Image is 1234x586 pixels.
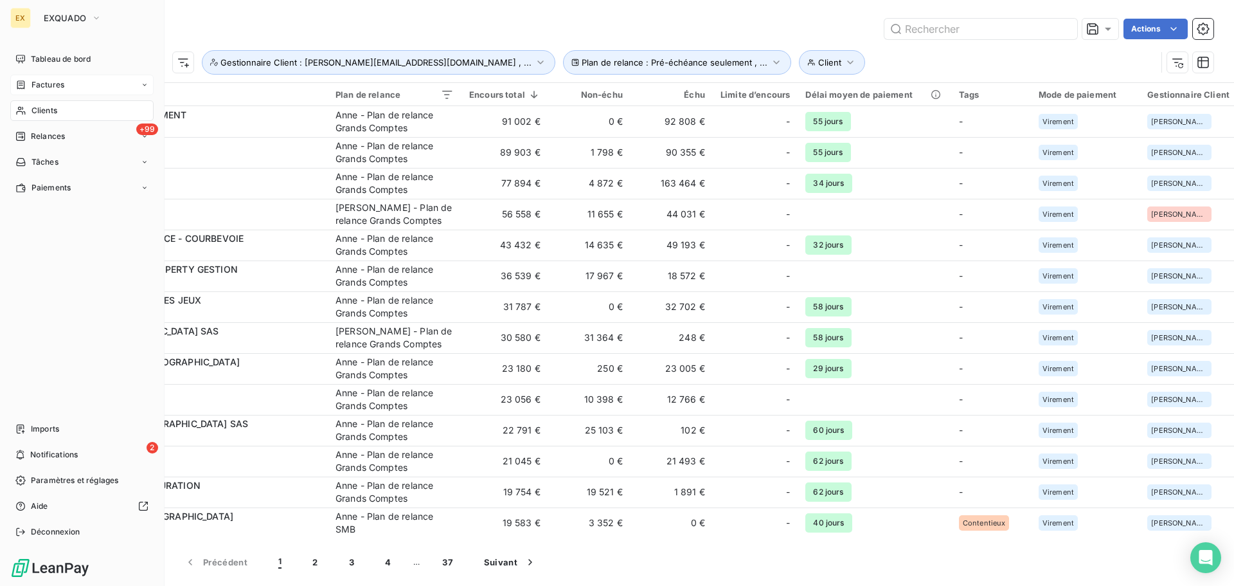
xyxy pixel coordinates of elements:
[335,325,454,351] div: [PERSON_NAME] - Plan de relance Grands Comptes
[630,261,713,291] td: 18 572 €
[461,291,548,322] td: 31 787 €
[630,168,713,199] td: 163 464 €
[959,116,963,127] span: -
[786,517,790,529] span: -
[1151,149,1208,156] span: [PERSON_NAME][EMAIL_ADDRESS][DOMAIN_NAME]
[89,183,320,196] span: 76
[461,353,548,384] td: 23 180 €
[959,178,963,188] span: -
[263,549,297,576] button: 1
[1123,19,1188,39] button: Actions
[548,353,630,384] td: 250 €
[10,8,31,28] div: EX
[548,261,630,291] td: 17 967 €
[1151,241,1208,249] span: [PERSON_NAME][EMAIL_ADDRESS][DOMAIN_NAME]
[461,199,548,230] td: 56 558 €
[1151,426,1208,434] span: [PERSON_NAME][EMAIL_ADDRESS][DOMAIN_NAME]
[1042,488,1074,496] span: Virement
[805,143,850,162] span: 55 jours
[461,384,548,415] td: 23 056 €
[630,446,713,477] td: 21 493 €
[805,112,850,131] span: 55 jours
[630,384,713,415] td: 12 766 €
[1042,519,1074,527] span: Virement
[1151,210,1208,218] span: [PERSON_NAME][EMAIL_ADDRESS][DOMAIN_NAME]
[168,549,263,576] button: Précédent
[335,479,454,505] div: Anne - Plan de relance Grands Comptes
[630,415,713,446] td: 102 €
[548,168,630,199] td: 4 872 €
[548,199,630,230] td: 11 655 €
[799,50,865,75] button: Client
[884,19,1077,39] input: Rechercher
[461,168,548,199] td: 77 894 €
[786,146,790,159] span: -
[548,137,630,168] td: 1 798 €
[10,152,154,172] a: Tâches
[630,137,713,168] td: 90 355 €
[959,239,963,250] span: -
[44,13,86,23] span: EXQUADO
[548,230,630,261] td: 14 635 €
[10,100,154,121] a: Clients
[1151,488,1208,496] span: [PERSON_NAME][EMAIL_ADDRESS][DOMAIN_NAME]
[89,492,320,505] span: 2016
[10,558,90,578] img: Logo LeanPay
[89,276,320,289] span: 8575
[89,233,244,244] span: CBRE GWS FRANCE - COURBEVOIE
[335,89,454,100] div: Plan de relance
[786,362,790,375] span: -
[1042,272,1074,280] span: Virement
[959,332,963,343] span: -
[805,89,943,100] div: Délai moyen de paiement
[335,417,454,443] div: Anne - Plan de relance Grands Comptes
[786,115,790,128] span: -
[1151,118,1208,125] span: [PERSON_NAME][EMAIL_ADDRESS][DOMAIN_NAME]
[335,387,454,412] div: Anne - Plan de relance Grands Comptes
[220,57,532,68] span: Gestionnaire Client : [PERSON_NAME][EMAIL_ADDRESS][DOMAIN_NAME] , ...
[1151,334,1208,342] span: [PERSON_NAME][EMAIL_ADDRESS][DOMAIN_NAME]
[630,230,713,261] td: 49 193 €
[1151,519,1208,527] span: [PERSON_NAME][EMAIL_ADDRESS][DOMAIN_NAME]
[334,549,370,576] button: 3
[548,477,630,508] td: 19 521 €
[89,245,320,258] span: 8471
[786,331,790,344] span: -
[959,89,1023,100] div: Tags
[406,552,427,572] span: …
[959,270,963,281] span: -
[1042,179,1074,187] span: Virement
[335,170,454,196] div: Anne - Plan de relance Grands Comptes
[1151,396,1208,403] span: [PERSON_NAME][EMAIL_ADDRESS][DOMAIN_NAME]
[335,140,454,165] div: Anne - Plan de relance Grands Comptes
[89,430,320,443] span: 9648
[959,301,963,312] span: -
[1151,272,1208,280] span: [PERSON_NAME][EMAIL_ADDRESS][DOMAIN_NAME]
[89,122,320,134] span: 4460
[147,442,158,453] span: 2
[1190,542,1221,573] div: Open Intercom Messenger
[1042,303,1074,311] span: Virement
[548,415,630,446] td: 25 103 €
[1042,365,1074,372] span: Virement
[1042,426,1074,434] span: Virement
[370,549,406,576] button: 4
[786,239,790,252] span: -
[10,49,154,69] a: Tableau de bord
[805,421,852,440] span: 60 jours
[461,322,548,353] td: 30 580 €
[335,263,454,289] div: Anne - Plan de relance Grands Comptes
[335,356,454,381] div: Anne - Plan de relance Grands Comptes
[556,89,623,100] div: Non-échu
[30,449,78,461] span: Notifications
[548,291,630,322] td: 0 €
[1042,241,1074,249] span: Virement
[630,322,713,353] td: 248 €
[805,235,851,255] span: 32 jours
[31,423,59,435] span: Imports
[297,549,333,576] button: 2
[630,199,713,230] td: 44 031 €
[31,53,91,65] span: Tableau de bord
[548,322,630,353] td: 31 364 €
[959,425,963,435] span: -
